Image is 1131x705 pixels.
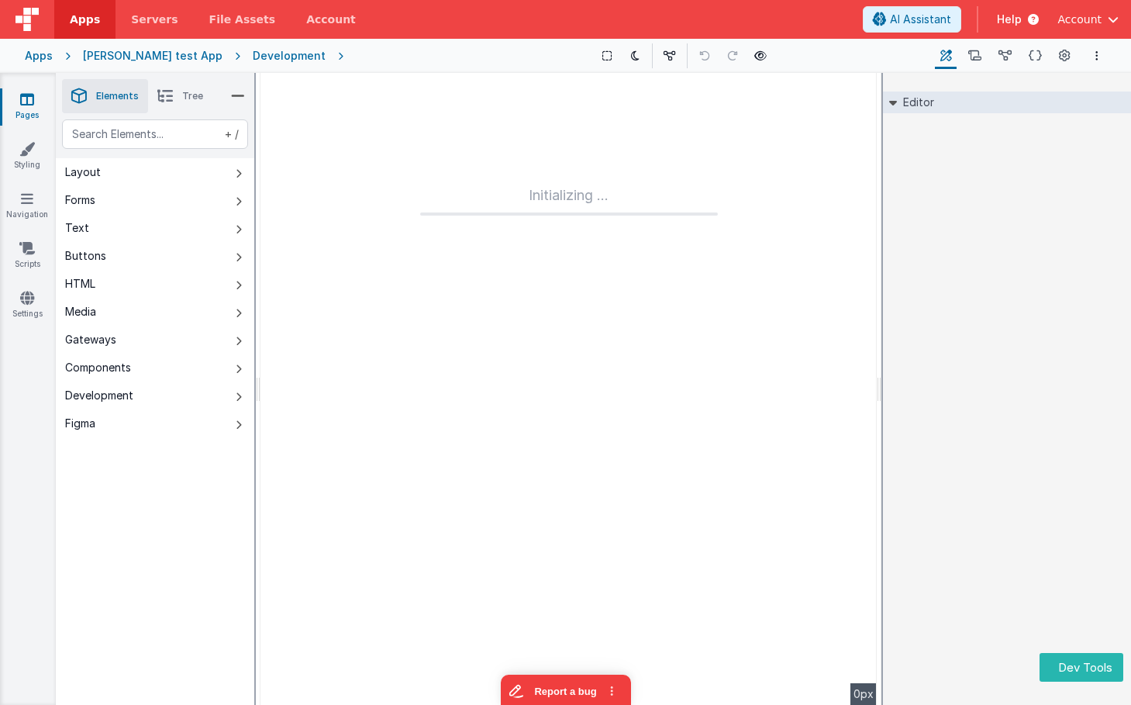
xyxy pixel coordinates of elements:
[83,48,222,64] div: [PERSON_NAME] test App
[209,12,276,27] span: File Assets
[863,6,961,33] button: AI Assistant
[850,683,877,705] div: 0px
[96,90,139,102] span: Elements
[222,119,239,149] span: + /
[65,360,131,375] div: Components
[70,12,100,27] span: Apps
[56,270,254,298] button: HTML
[56,214,254,242] button: Text
[1057,12,1119,27] button: Account
[65,276,95,292] div: HTML
[56,186,254,214] button: Forms
[25,48,53,64] div: Apps
[65,388,133,403] div: Development
[131,12,178,27] span: Servers
[56,354,254,382] button: Components
[65,248,106,264] div: Buttons
[1088,47,1106,65] button: Options
[1040,653,1123,682] button: Dev Tools
[890,12,951,27] span: AI Assistant
[56,326,254,354] button: Gateways
[997,12,1022,27] span: Help
[260,73,877,705] div: -->
[56,382,254,410] button: Development
[1057,12,1102,27] span: Account
[65,304,96,320] div: Media
[65,332,116,347] div: Gateways
[65,164,101,180] div: Layout
[182,90,203,102] span: Tree
[56,158,254,186] button: Layout
[62,119,248,149] input: Search Elements...
[420,185,718,216] div: Initializing ...
[897,92,934,113] h2: Editor
[253,48,326,64] div: Development
[65,416,95,431] div: Figma
[56,242,254,270] button: Buttons
[56,298,254,326] button: Media
[65,192,95,208] div: Forms
[56,410,254,437] button: Figma
[65,220,89,236] div: Text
